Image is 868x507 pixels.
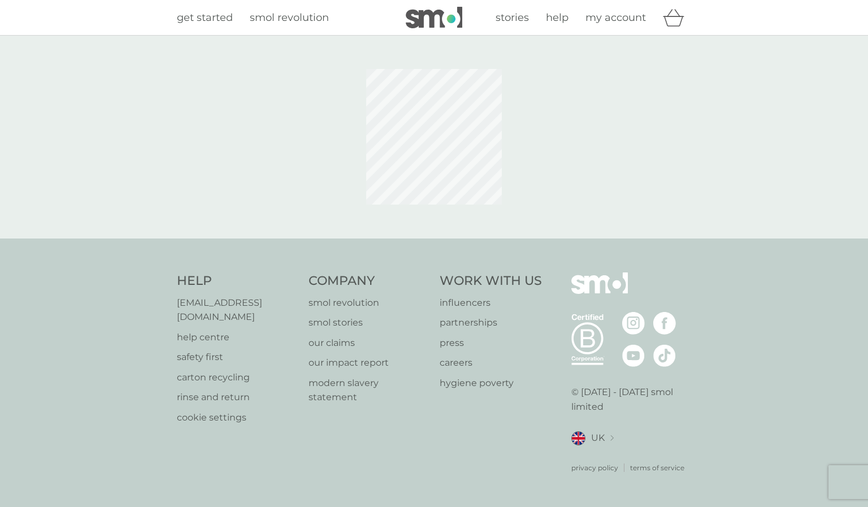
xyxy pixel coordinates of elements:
[496,11,529,24] span: stories
[250,11,329,24] span: smol revolution
[177,410,297,425] a: cookie settings
[440,272,542,290] h4: Work With Us
[309,272,429,290] h4: Company
[177,272,297,290] h4: Help
[653,344,676,367] img: visit the smol Tiktok page
[440,336,542,350] a: press
[496,10,529,26] a: stories
[406,7,462,28] img: smol
[571,431,585,445] img: UK flag
[622,344,645,367] img: visit the smol Youtube page
[546,11,568,24] span: help
[309,296,429,310] a: smol revolution
[622,312,645,335] img: visit the smol Instagram page
[591,431,605,445] span: UK
[177,11,233,24] span: get started
[440,356,542,370] a: careers
[309,336,429,350] a: our claims
[571,462,618,473] a: privacy policy
[440,296,542,310] a: influencers
[177,350,297,365] a: safety first
[250,10,329,26] a: smol revolution
[309,356,429,370] a: our impact report
[440,315,542,330] a: partnerships
[546,10,568,26] a: help
[653,312,676,335] img: visit the smol Facebook page
[177,10,233,26] a: get started
[610,435,614,441] img: select a new location
[177,390,297,405] a: rinse and return
[440,376,542,391] a: hygiene poverty
[177,296,297,324] a: [EMAIL_ADDRESS][DOMAIN_NAME]
[571,272,628,311] img: smol
[571,385,692,414] p: © [DATE] - [DATE] smol limited
[177,370,297,385] a: carton recycling
[177,330,297,345] a: help centre
[630,462,684,473] a: terms of service
[585,11,646,24] span: my account
[309,315,429,330] a: smol stories
[663,6,691,29] div: basket
[585,10,646,26] a: my account
[309,376,429,405] a: modern slavery statement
